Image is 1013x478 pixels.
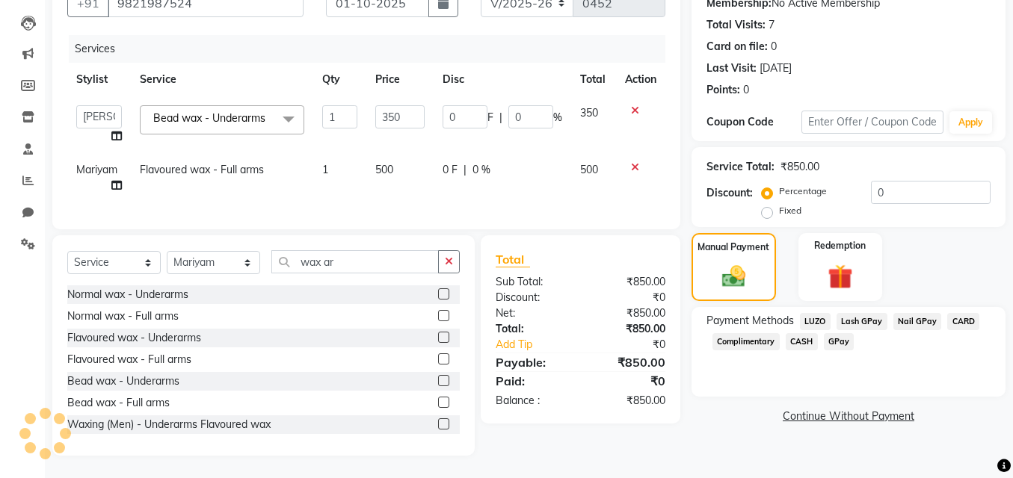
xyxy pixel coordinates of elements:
div: Flavoured wax - Full arms [67,352,191,367]
a: x [265,111,272,125]
div: Bead wax - Full arms [67,395,170,411]
span: GPay [824,333,855,350]
div: [DATE] [760,60,792,76]
div: Service Total: [706,159,775,175]
a: Add Tip [484,337,597,353]
th: Stylist [67,63,131,96]
div: Services [69,35,677,63]
div: Total: [484,321,581,337]
button: Apply [949,111,992,134]
span: 0 % [472,162,490,178]
span: F [487,110,493,125]
span: Nail GPay [893,313,942,330]
div: Total Visits: [706,17,766,33]
span: CARD [947,313,979,330]
span: LUZO [800,313,831,330]
div: ₹0 [580,290,677,305]
input: Enter Offer / Coupon Code [801,111,943,134]
span: Bead wax - Underarms [153,111,265,125]
th: Disc [434,63,571,96]
span: Lash GPay [837,313,887,330]
div: Card on file: [706,39,768,55]
div: Normal wax - Full arms [67,308,179,324]
div: ₹850.00 [780,159,819,175]
div: ₹0 [597,337,677,353]
div: Discount: [484,290,581,305]
span: Payment Methods [706,313,794,329]
div: Bead wax - Underarms [67,373,179,389]
input: Search or Scan [271,250,439,273]
div: ₹850.00 [580,305,677,321]
div: ₹850.00 [580,353,677,371]
div: 0 [743,82,749,98]
label: Manual Payment [698,240,769,254]
span: 0 F [443,162,458,178]
span: 1 [322,163,328,176]
div: ₹0 [580,372,677,390]
span: CASH [786,333,818,350]
div: ₹850.00 [580,393,677,409]
th: Price [366,63,434,96]
img: _gift.svg [820,261,860,293]
div: Payable: [484,353,581,371]
div: Flavoured wax - Underarms [67,330,201,346]
div: Balance : [484,393,581,409]
div: Paid: [484,372,581,390]
div: 0 [771,39,777,55]
span: Flavoured wax - Full arms [140,163,264,176]
a: Continue Without Payment [695,409,1003,424]
div: Discount: [706,185,753,201]
span: | [464,162,467,178]
label: Fixed [779,204,801,217]
th: Qty [313,63,366,96]
div: ₹850.00 [580,274,677,290]
span: 500 [375,163,393,176]
div: Last Visit: [706,60,757,76]
div: Points: [706,82,740,98]
div: 7 [769,17,775,33]
th: Total [571,63,616,96]
span: Total [496,252,530,267]
div: Net: [484,305,581,321]
label: Percentage [779,184,827,198]
th: Service [131,63,313,96]
div: Sub Total: [484,274,581,290]
div: Normal wax - Underarms [67,287,188,302]
span: 350 [580,106,598,119]
span: | [499,110,502,125]
img: _cash.svg [715,263,753,290]
span: % [553,110,562,125]
div: Waxing (Men) - Underarms Flavoured wax [67,417,271,432]
div: ₹850.00 [580,321,677,337]
span: 500 [580,163,598,176]
span: Complimentary [712,333,780,350]
span: Mariyam [76,163,117,176]
label: Redemption [814,239,866,252]
th: Action [616,63,665,96]
div: Coupon Code [706,114,801,130]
